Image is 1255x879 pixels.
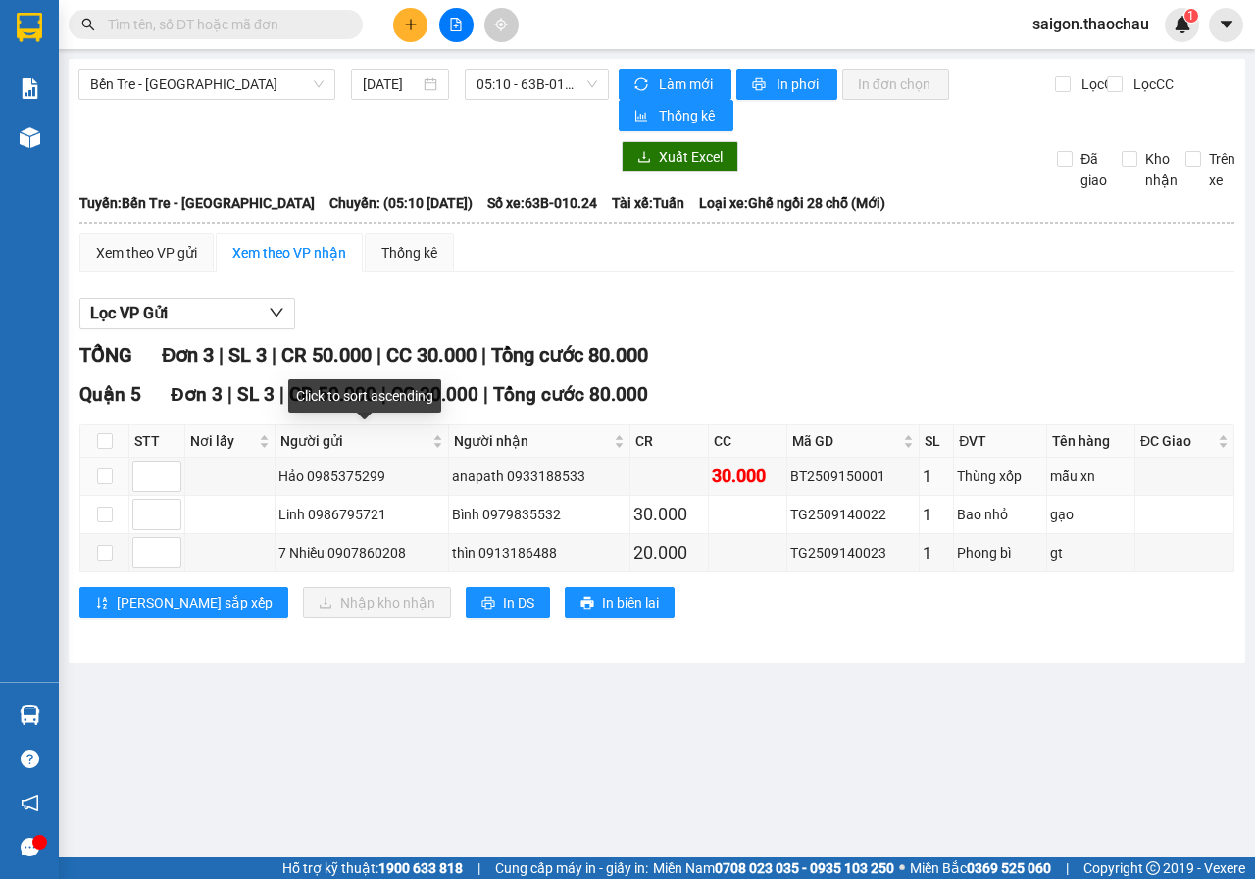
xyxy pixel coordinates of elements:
[659,105,718,126] span: Thống kê
[1047,425,1135,458] th: Tên hàng
[910,857,1051,879] span: Miền Bắc
[715,860,894,876] strong: 0708 023 035 - 0935 103 250
[612,192,684,214] span: Tài xế: Tuấn
[280,430,428,452] span: Người gửi
[237,383,275,406] span: SL 3
[279,383,284,406] span: |
[487,192,597,214] span: Số xe: 63B-010.24
[439,8,474,42] button: file-add
[633,501,705,528] div: 30.000
[20,78,40,99] img: solution-icon
[923,541,950,565] div: 1
[957,542,1042,563] div: Phong bì
[1201,148,1243,191] span: Trên xe
[20,127,40,148] img: warehouse-icon
[634,77,651,93] span: sync
[79,587,288,618] button: sort-ascending[PERSON_NAME] sắp xếp
[792,430,900,452] span: Mã GD
[117,592,273,613] span: [PERSON_NAME] sắp xếp
[376,343,381,366] span: |
[454,430,610,452] span: Người nhận
[483,383,488,406] span: |
[466,587,550,618] button: printerIn DS
[1073,148,1115,191] span: Đã giao
[736,69,837,100] button: printerIn phơi
[790,465,917,487] div: BT2509150001
[1146,861,1160,875] span: copyright
[278,542,445,563] div: 7 Nhiều 0907860208
[580,596,594,611] span: printer
[278,504,445,525] div: Linh 0986795721
[79,298,295,329] button: Lọc VP Gửi
[378,860,463,876] strong: 1900 633 818
[1140,430,1214,452] span: ĐC Giao
[1074,73,1125,95] span: Lọc CR
[363,73,420,95] input: 15/09/2025
[404,18,418,31] span: plus
[232,242,346,264] div: Xem theo VP nhận
[630,425,709,458] th: CR
[842,69,949,100] button: In đơn chọn
[622,141,738,172] button: downloadXuất Excel
[481,343,486,366] span: |
[923,464,950,489] div: 1
[653,857,894,879] span: Miền Nam
[494,18,508,31] span: aim
[1184,9,1198,23] sup: 1
[79,195,315,211] b: Tuyến: Bến Tre - [GEOGRAPHIC_DATA]
[227,383,232,406] span: |
[452,542,627,563] div: thìn 0913186488
[1187,9,1194,23] span: 1
[634,109,651,124] span: bar-chart
[329,192,473,214] span: Chuyến: (05:10 [DATE])
[484,8,519,42] button: aim
[923,503,950,527] div: 1
[79,383,141,406] span: Quận 5
[619,69,731,100] button: syncLàm mới
[752,77,769,93] span: printer
[219,343,224,366] span: |
[281,343,372,366] span: CR 50.000
[709,425,787,458] th: CC
[21,750,39,768] span: question-circle
[619,100,733,131] button: bar-chartThống kê
[712,463,783,490] div: 30.000
[1050,504,1131,525] div: gạo
[602,592,659,613] span: In biên lai
[1050,465,1131,487] div: mẫu xn
[129,425,185,458] th: STT
[269,305,284,320] span: down
[278,465,445,487] div: Hảo 0985375299
[162,343,214,366] span: Đơn 3
[282,857,463,879] span: Hỗ trợ kỹ thuật:
[699,192,885,214] span: Loại xe: Ghế ngồi 28 chỗ (Mới)
[967,860,1051,876] strong: 0369 525 060
[493,383,648,406] span: Tổng cước 80.000
[1174,16,1191,33] img: icon-new-feature
[303,587,451,618] button: downloadNhập kho nhận
[452,465,627,487] div: anapath 0933188533
[391,383,478,406] span: CC 30.000
[79,343,132,366] span: TỔNG
[899,864,905,872] span: ⚪️
[477,857,480,879] span: |
[288,379,441,413] div: Click to sort ascending
[393,8,427,42] button: plus
[637,150,651,166] span: download
[449,18,463,31] span: file-add
[954,425,1046,458] th: ĐVT
[1126,73,1177,95] span: Lọc CC
[659,73,716,95] span: Làm mới
[90,70,324,99] span: Bến Tre - Sài Gòn
[495,857,648,879] span: Cung cấp máy in - giấy in:
[957,504,1042,525] div: Bao nhỏ
[787,496,921,534] td: TG2509140022
[491,343,648,366] span: Tổng cước 80.000
[386,343,477,366] span: CC 30.000
[633,539,705,566] div: 20.000
[381,242,437,264] div: Thống kê
[228,343,267,366] span: SL 3
[96,242,197,264] div: Xem theo VP gửi
[1050,542,1131,563] div: gt
[1209,8,1243,42] button: caret-down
